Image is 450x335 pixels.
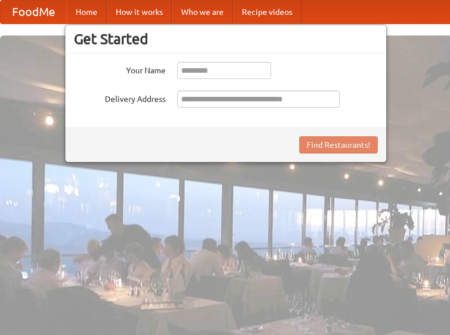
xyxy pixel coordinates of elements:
[74,30,378,48] h3: Get Started
[74,62,166,76] label: Your Name
[172,1,233,23] a: Who we are
[233,1,302,23] a: Recipe videos
[66,1,107,23] a: Home
[74,90,166,105] label: Delivery Address
[107,1,172,23] a: How it works
[299,136,378,153] button: Find Restaurants!
[1,1,66,23] a: FoodMe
